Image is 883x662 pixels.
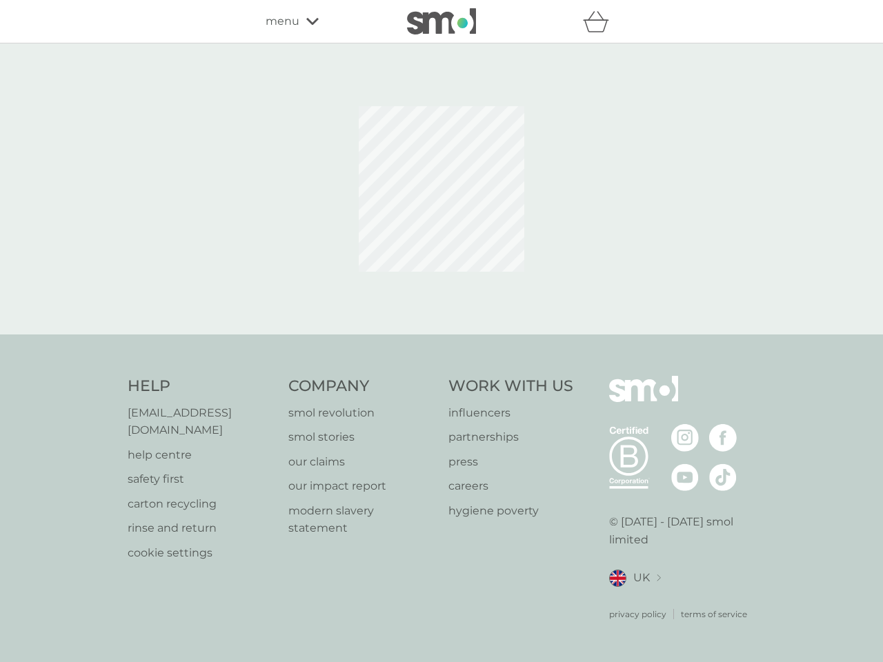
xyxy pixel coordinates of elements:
a: modern slavery statement [288,502,435,537]
h4: Company [288,376,435,397]
a: influencers [448,404,573,422]
h4: Work With Us [448,376,573,397]
img: smol [609,376,678,423]
h4: Help [128,376,275,397]
a: help centre [128,446,275,464]
img: visit the smol Tiktok page [709,463,737,491]
a: safety first [128,470,275,488]
span: UK [633,569,650,587]
a: privacy policy [609,608,666,621]
a: partnerships [448,428,573,446]
img: visit the smol Youtube page [671,463,699,491]
span: menu [266,12,299,30]
img: visit the smol Instagram page [671,424,699,452]
a: hygiene poverty [448,502,573,520]
a: press [448,453,573,471]
img: smol [407,8,476,34]
img: visit the smol Facebook page [709,424,737,452]
a: rinse and return [128,519,275,537]
a: cookie settings [128,544,275,562]
p: © [DATE] - [DATE] smol limited [609,513,756,548]
a: our impact report [288,477,435,495]
a: [EMAIL_ADDRESS][DOMAIN_NAME] [128,404,275,439]
a: smol stories [288,428,435,446]
img: select a new location [657,574,661,582]
div: basket [583,8,617,35]
a: carton recycling [128,495,275,513]
img: UK flag [609,570,626,587]
a: terms of service [681,608,747,621]
a: our claims [288,453,435,471]
a: careers [448,477,573,495]
a: smol revolution [288,404,435,422]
